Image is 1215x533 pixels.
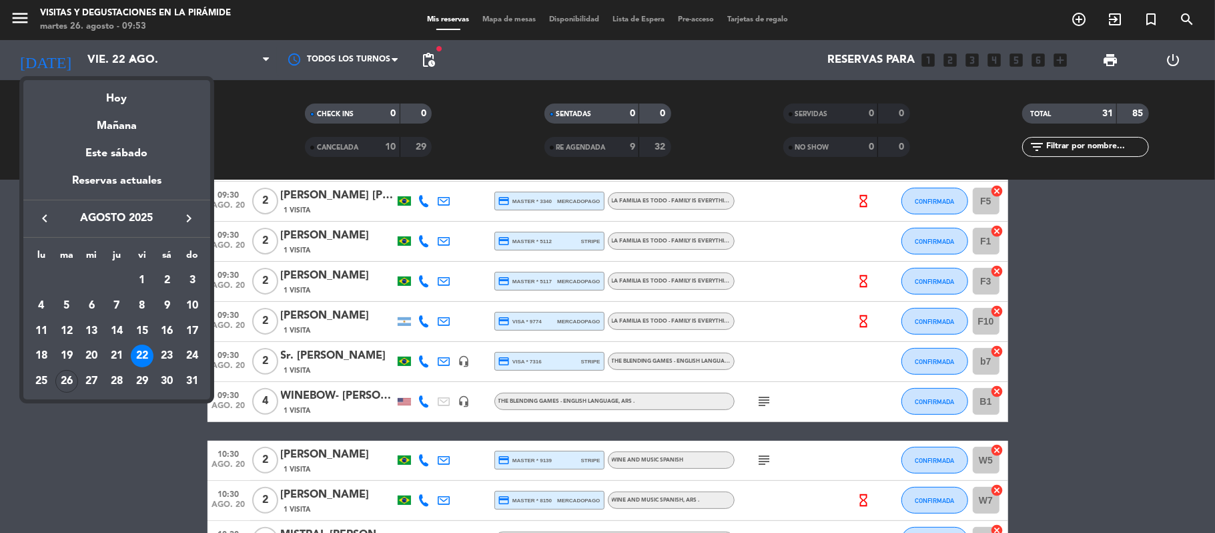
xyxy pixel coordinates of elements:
[131,295,153,317] div: 8
[23,108,210,135] div: Mañana
[54,248,79,269] th: martes
[29,268,129,293] td: AGO.
[155,320,178,343] div: 16
[80,295,103,317] div: 6
[155,269,178,292] div: 2
[155,248,180,269] th: sábado
[105,295,128,317] div: 7
[29,369,54,394] td: 25 de agosto de 2025
[29,293,54,319] td: 4 de agosto de 2025
[104,293,129,319] td: 7 de agosto de 2025
[129,248,155,269] th: viernes
[37,210,53,226] i: keyboard_arrow_left
[23,172,210,200] div: Reservas actuales
[54,293,79,319] td: 5 de agosto de 2025
[80,370,103,393] div: 27
[80,345,103,367] div: 20
[105,370,128,393] div: 28
[181,320,204,343] div: 17
[29,319,54,344] td: 11 de agosto de 2025
[155,370,178,393] div: 30
[129,369,155,394] td: 29 de agosto de 2025
[80,320,103,343] div: 13
[79,369,104,394] td: 27 de agosto de 2025
[179,319,205,344] td: 17 de agosto de 2025
[129,268,155,293] td: 1 de agosto de 2025
[30,295,53,317] div: 4
[33,210,57,227] button: keyboard_arrow_left
[181,295,204,317] div: 10
[55,320,78,343] div: 12
[181,269,204,292] div: 3
[179,293,205,319] td: 10 de agosto de 2025
[104,319,129,344] td: 14 de agosto de 2025
[131,320,153,343] div: 15
[54,369,79,394] td: 26 de agosto de 2025
[30,320,53,343] div: 11
[105,320,128,343] div: 14
[23,80,210,108] div: Hoy
[55,345,78,367] div: 19
[179,248,205,269] th: domingo
[23,135,210,172] div: Este sábado
[155,319,180,344] td: 16 de agosto de 2025
[155,268,180,293] td: 2 de agosto de 2025
[129,293,155,319] td: 8 de agosto de 2025
[57,210,177,227] span: agosto 2025
[79,343,104,369] td: 20 de agosto de 2025
[131,269,153,292] div: 1
[29,343,54,369] td: 18 de agosto de 2025
[105,345,128,367] div: 21
[181,345,204,367] div: 24
[181,210,197,226] i: keyboard_arrow_right
[179,369,205,394] td: 31 de agosto de 2025
[131,370,153,393] div: 29
[79,248,104,269] th: miércoles
[179,268,205,293] td: 3 de agosto de 2025
[155,293,180,319] td: 9 de agosto de 2025
[181,370,204,393] div: 31
[79,319,104,344] td: 13 de agosto de 2025
[29,248,54,269] th: lunes
[54,319,79,344] td: 12 de agosto de 2025
[104,369,129,394] td: 28 de agosto de 2025
[54,343,79,369] td: 19 de agosto de 2025
[104,248,129,269] th: jueves
[129,319,155,344] td: 15 de agosto de 2025
[30,370,53,393] div: 25
[155,345,178,367] div: 23
[155,343,180,369] td: 23 de agosto de 2025
[30,345,53,367] div: 18
[155,295,178,317] div: 9
[104,343,129,369] td: 21 de agosto de 2025
[177,210,201,227] button: keyboard_arrow_right
[131,345,153,367] div: 22
[129,343,155,369] td: 22 de agosto de 2025
[79,293,104,319] td: 6 de agosto de 2025
[179,343,205,369] td: 24 de agosto de 2025
[55,295,78,317] div: 5
[55,370,78,393] div: 26
[155,369,180,394] td: 30 de agosto de 2025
